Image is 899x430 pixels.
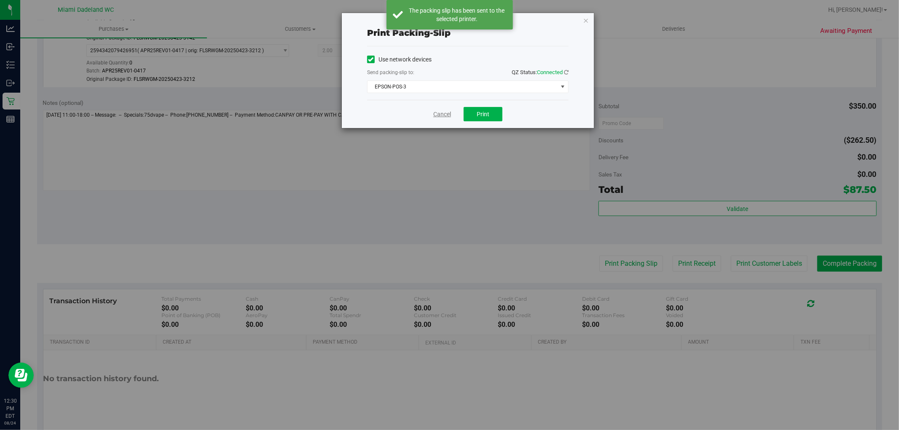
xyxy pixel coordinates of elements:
[512,69,569,75] span: QZ Status:
[537,69,563,75] span: Connected
[408,6,507,23] div: The packing slip has been sent to the selected printer.
[433,110,451,119] a: Cancel
[477,111,489,118] span: Print
[367,55,432,64] label: Use network devices
[368,81,558,93] span: EPSON-POS-3
[367,28,451,38] span: Print packing-slip
[8,363,34,388] iframe: Resource center
[558,81,568,93] span: select
[464,107,502,121] button: Print
[367,69,414,76] label: Send packing-slip to:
